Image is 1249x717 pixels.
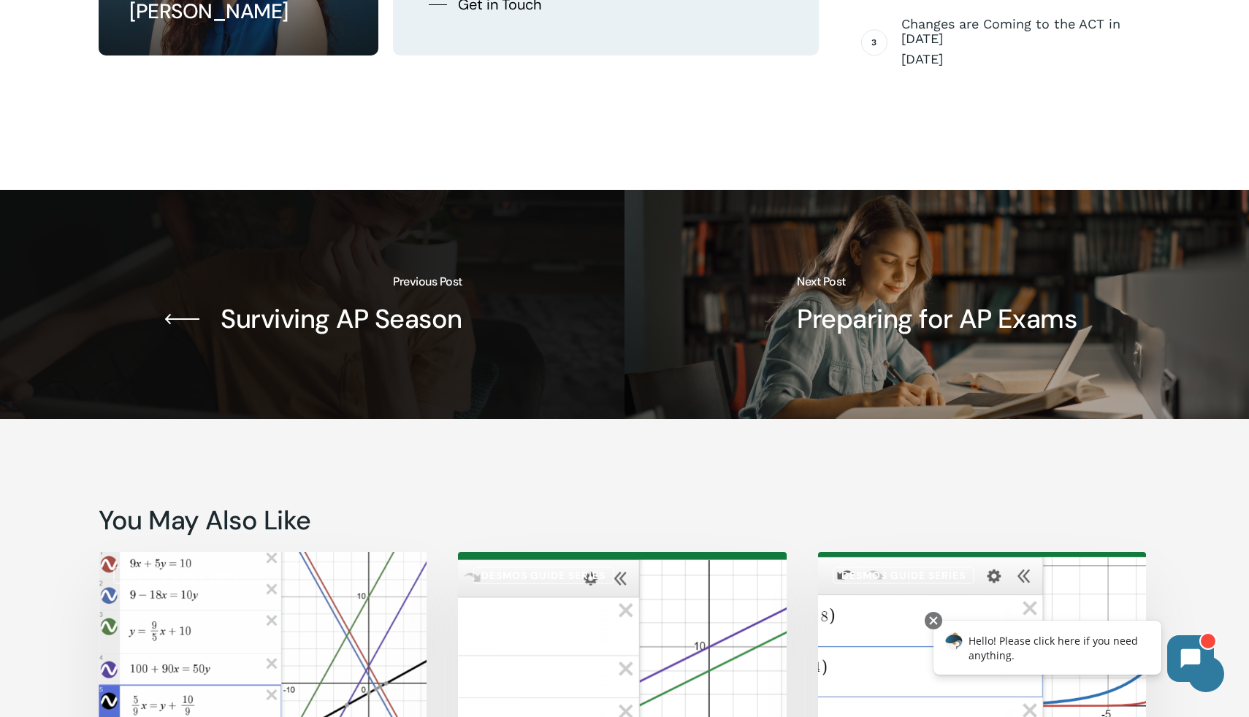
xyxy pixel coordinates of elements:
[113,567,255,584] a: Desmos Guide Series
[624,190,1249,419] a: Preparing for AP Exams
[99,419,1150,537] h3: You May Also Like
[833,567,974,584] a: Desmos Guide Series
[901,50,1150,68] span: [DATE]
[918,609,1229,697] iframe: Chatbot
[901,17,1150,46] span: Changes are Coming to the ACT in [DATE]
[901,17,1150,68] a: Changes are Coming to the ACT in [DATE] [DATE]
[473,567,614,584] a: Desmos Guide Series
